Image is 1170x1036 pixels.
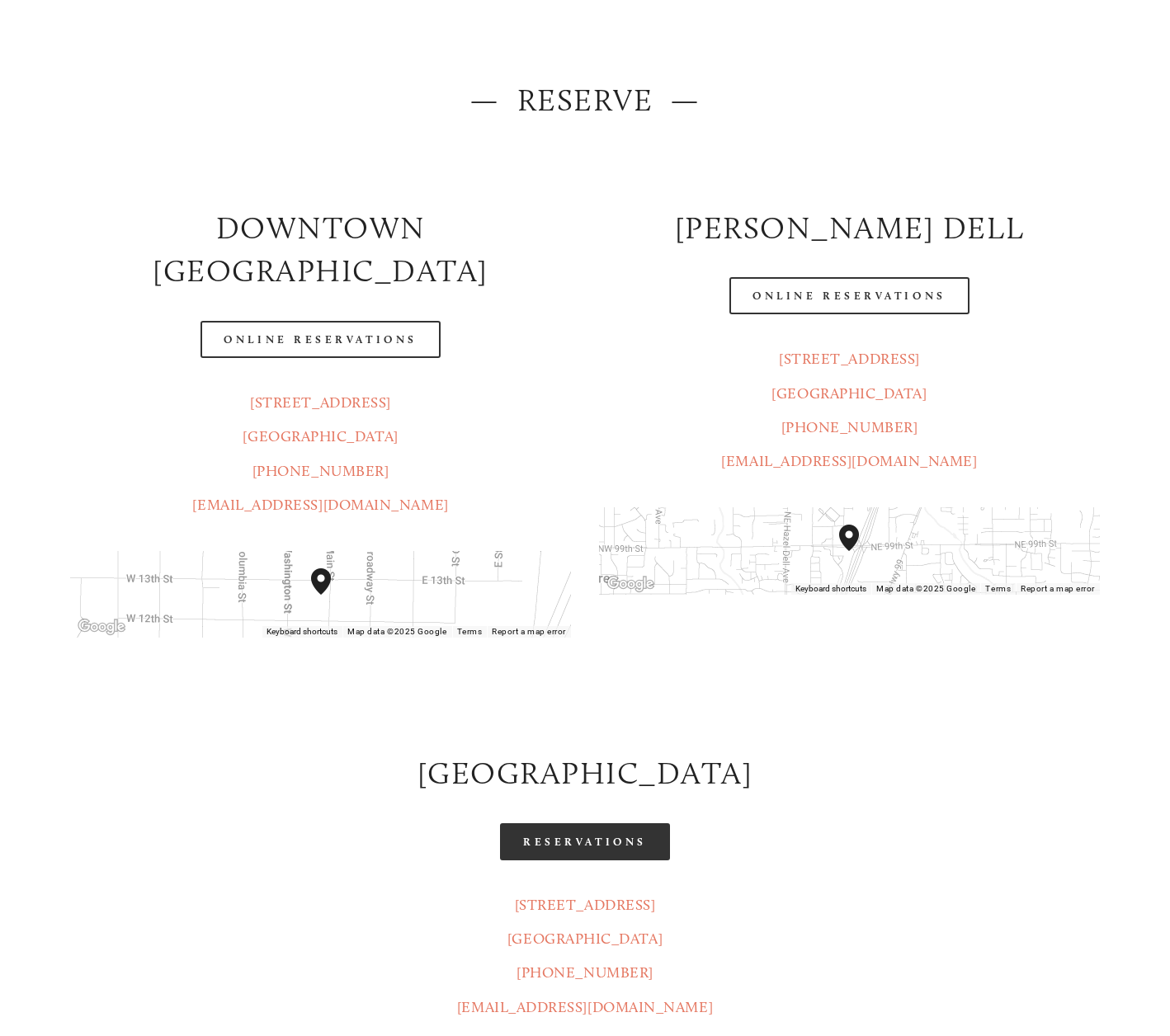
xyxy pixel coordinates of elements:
span: Map data ©2025 Google [876,584,975,593]
a: Open this area in Google Maps (opens a new window) [74,616,129,638]
button: Keyboard shortcuts [795,583,866,595]
a: [EMAIL_ADDRESS][DOMAIN_NAME] [457,998,713,1016]
a: [STREET_ADDRESS] [779,350,920,368]
img: Google [74,616,129,638]
a: Terms [985,584,1011,593]
a: [STREET_ADDRESS][GEOGRAPHIC_DATA] [507,896,663,948]
a: Open this area in Google Maps (opens a new window) [603,573,658,595]
a: [EMAIL_ADDRESS][DOMAIN_NAME] [192,496,448,514]
a: [STREET_ADDRESS] [250,393,391,412]
a: [PHONE_NUMBER] [781,418,918,436]
h2: [PERSON_NAME] DELL [599,206,1100,250]
button: Keyboard shortcuts [267,626,337,638]
div: Amaro's Table 1220 Main Street vancouver, United States [311,568,351,621]
div: Amaro's Table 816 Northeast 98th Circle Vancouver, WA, 98665, United States [839,525,879,577]
img: Google [603,573,658,595]
a: [PHONE_NUMBER] [517,963,653,982]
span: Map data ©2025 Google [347,627,446,636]
a: [GEOGRAPHIC_DATA] [243,427,398,445]
a: [PHONE_NUMBER] [252,462,389,480]
h2: Downtown [GEOGRAPHIC_DATA] [70,206,571,293]
a: Online Reservations [729,277,969,314]
a: Terms [457,627,483,636]
a: [GEOGRAPHIC_DATA] [771,384,927,403]
a: [EMAIL_ADDRESS][DOMAIN_NAME] [721,452,977,470]
a: Report a map error [1021,584,1095,593]
a: Reservations [500,823,670,860]
h2: [GEOGRAPHIC_DATA] [70,751,1100,795]
a: Online Reservations [201,321,440,358]
a: Report a map error [492,627,566,636]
